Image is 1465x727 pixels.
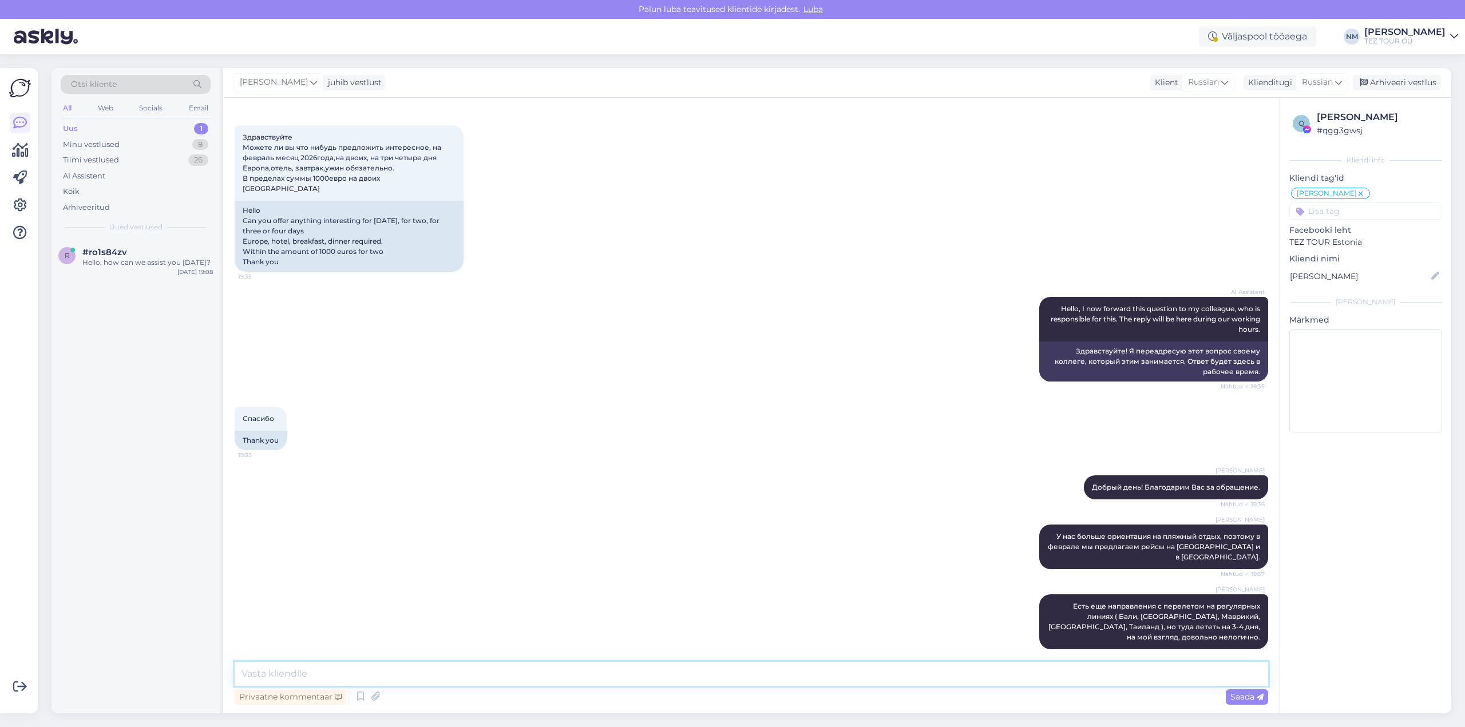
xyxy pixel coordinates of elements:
[63,186,80,197] div: Kõik
[1289,236,1442,248] p: TEZ TOUR Estonia
[1222,288,1265,296] span: AI Assistent
[238,272,281,281] span: 19:35
[71,78,117,90] span: Otsi kliente
[1289,224,1442,236] p: Facebooki leht
[1317,124,1439,137] div: # qgg3gwsj
[1092,483,1260,491] span: Добрый день! Благодарим Вас за обращение.
[1051,304,1262,333] span: Hello, I now forward this question to my colleague, who is responsible for this. The reply will b...
[1221,382,1265,391] span: Nähtud ✓ 19:35
[1244,77,1292,89] div: Klienditugi
[243,133,443,193] span: Здравствуйте Можете ли вы что нибудь предложить интересное, на февраль месяц 2026года,на двоих, н...
[9,77,31,99] img: Askly Logo
[1221,500,1265,508] span: Nähtud ✓ 19:36
[65,251,70,260] span: r
[1221,650,1265,658] span: Nähtud ✓ 19:38
[1215,515,1265,524] span: [PERSON_NAME]
[1048,602,1262,641] span: Есть еще направления с перелетом на регулярных линиях ( Бали, [GEOGRAPHIC_DATA], Маврикий, [GEOGR...
[63,154,119,166] div: Tiimi vestlused
[1221,570,1265,578] span: Nähtud ✓ 19:37
[1048,532,1262,561] span: У нас больше ориентация на пляжный отдых, поэтому в феврале мы предлагаем рейсы на [GEOGRAPHIC_DA...
[188,154,208,166] div: 26
[192,139,208,150] div: 8
[1289,155,1442,165] div: Kliendi info
[96,101,116,116] div: Web
[63,202,110,213] div: Arhiveeritud
[1298,119,1304,128] span: q
[82,247,127,257] span: #ro1s84zv
[63,123,78,134] div: Uus
[1353,75,1441,90] div: Arhiveeri vestlus
[177,268,213,276] div: [DATE] 19:08
[1302,76,1333,89] span: Russian
[1289,172,1442,184] p: Kliendi tag'id
[1289,314,1442,326] p: Märkmed
[63,170,105,182] div: AI Assistent
[243,414,274,423] span: Спасибо
[238,451,281,459] span: 19:35
[1230,692,1264,702] span: Saada
[1364,27,1446,37] div: [PERSON_NAME]
[187,101,211,116] div: Email
[235,431,287,450] div: Thank you
[323,77,382,89] div: juhib vestlust
[1317,110,1439,124] div: [PERSON_NAME]
[1150,77,1178,89] div: Klient
[82,257,213,268] div: Hello, how can we assist you [DATE]?
[1297,190,1357,197] span: [PERSON_NAME]
[1188,76,1219,89] span: Russian
[61,101,74,116] div: All
[235,201,464,272] div: Hello Can you offer anything interesting for [DATE], for two, for three or four days Europe, hote...
[1364,37,1446,46] div: TEZ TOUR OÜ
[235,689,346,705] div: Privaatne kommentaar
[1215,466,1265,475] span: [PERSON_NAME]
[800,4,826,14] span: Luba
[137,101,165,116] div: Socials
[1290,270,1429,283] input: Lisa nimi
[109,222,163,232] span: Uued vestlused
[1289,202,1442,220] input: Lisa tag
[194,123,208,134] div: 1
[1289,297,1442,307] div: [PERSON_NAME]
[1364,27,1458,46] a: [PERSON_NAME]TEZ TOUR OÜ
[1344,29,1360,45] div: NM
[1289,253,1442,265] p: Kliendi nimi
[1039,341,1268,382] div: Здравствуйте! Я переадресую этот вопрос своему коллеге, который этим занимается. Ответ будет здес...
[63,139,120,150] div: Minu vestlused
[1199,26,1316,47] div: Väljaspool tööaega
[240,76,308,89] span: [PERSON_NAME]
[1215,585,1265,594] span: [PERSON_NAME]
